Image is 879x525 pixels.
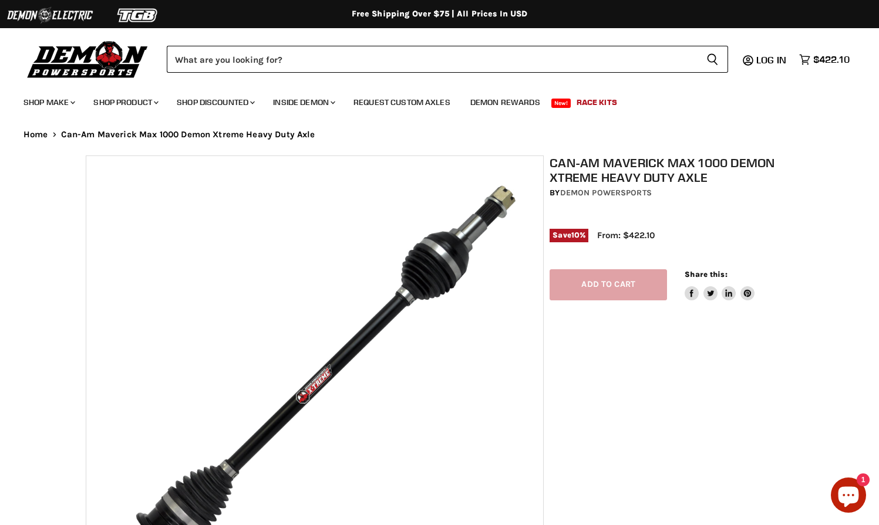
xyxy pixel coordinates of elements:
a: Request Custom Axles [345,90,459,114]
a: Log in [751,55,793,65]
img: Demon Powersports [23,38,152,80]
img: TGB Logo 2 [94,4,182,26]
a: Inside Demon [264,90,342,114]
a: $422.10 [793,51,856,68]
span: Save % [550,229,588,242]
input: Search [167,46,697,73]
img: Demon Electric Logo 2 [6,4,94,26]
span: Can-Am Maverick Max 1000 Demon Xtreme Heavy Duty Axle [61,130,315,140]
span: Log in [756,54,786,66]
a: Home [23,130,48,140]
span: $422.10 [813,54,850,65]
a: Shop Product [85,90,166,114]
inbox-online-store-chat: Shopify online store chat [827,477,870,516]
aside: Share this: [685,269,755,300]
span: From: $422.10 [597,230,655,241]
h1: Can-Am Maverick Max 1000 Demon Xtreme Heavy Duty Axle [550,155,799,185]
a: Demon Rewards [462,90,549,114]
a: Shop Make [15,90,82,114]
span: 10 [571,231,580,239]
div: by [550,187,799,199]
span: Share this: [685,270,727,279]
a: Race Kits [568,90,626,114]
button: Search [697,46,728,73]
span: New! [551,99,571,108]
a: Shop Discounted [168,90,262,114]
ul: Main menu [15,86,847,114]
a: Demon Powersports [560,188,652,198]
form: Product [167,46,728,73]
